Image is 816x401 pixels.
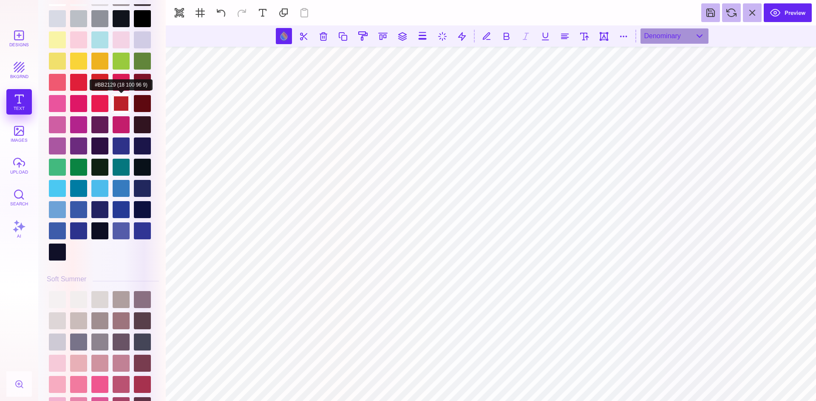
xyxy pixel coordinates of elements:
button: images [6,121,32,146]
button: Designs [6,25,32,51]
button: Preview [764,3,812,22]
button: AI [6,216,32,242]
button: Search [6,185,32,210]
div: Soft Summer [47,275,86,283]
button: bkgrnd [6,57,32,83]
button: upload [6,153,32,178]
